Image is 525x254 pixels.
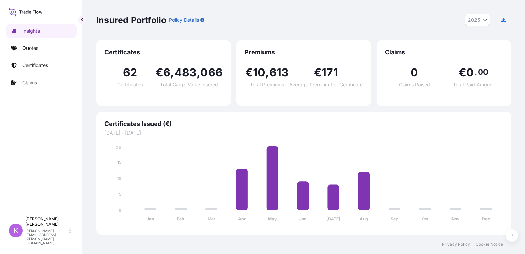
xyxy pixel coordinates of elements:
span: , [197,67,200,78]
span: K [14,227,18,234]
span: € [245,67,253,78]
a: Cookie Notice [476,242,503,247]
span: 10 [253,67,265,78]
tspan: Jun [299,216,306,221]
p: Policy Details [169,17,199,23]
a: Certificates [6,59,77,72]
span: € [459,67,466,78]
span: Total Premiums [250,82,284,87]
tspan: Feb [177,216,185,221]
a: Claims [6,76,77,89]
span: 066 [200,67,223,78]
p: Claims [22,79,37,86]
tspan: Aug [360,216,368,221]
tspan: 5 [119,192,121,197]
a: Quotes [6,41,77,55]
p: [PERSON_NAME] [PERSON_NAME] [25,216,68,227]
span: 171 [322,67,338,78]
p: Insured Portfolio [96,14,166,25]
tspan: 0 [119,208,121,213]
span: 00 [478,69,488,75]
button: Year Selector [465,14,490,26]
tspan: May [268,216,277,221]
tspan: 10 [117,176,121,181]
span: € [156,67,163,78]
p: Insights [22,28,40,34]
span: , [265,67,269,78]
tspan: Apr [238,216,246,221]
span: Premiums [245,48,363,56]
tspan: Sep [391,216,399,221]
p: [PERSON_NAME][EMAIL_ADDRESS][PERSON_NAME][DOMAIN_NAME] [25,229,68,245]
p: Quotes [22,45,38,52]
span: 0 [466,67,474,78]
span: Claims [385,48,503,56]
span: Total Cargo Value Insured [160,82,218,87]
span: Certificates Issued (€) [104,120,503,128]
tspan: 15 [117,160,121,165]
tspan: Oct [422,216,429,221]
tspan: [DATE] [326,216,340,221]
span: [DATE] - [DATE] [104,129,503,136]
span: € [314,67,322,78]
p: Certificates [22,62,48,69]
span: Certificates [117,82,143,87]
span: 2025 [468,17,480,23]
span: 483 [175,67,197,78]
span: 62 [123,67,137,78]
tspan: Dec [482,216,490,221]
span: Certificates [104,48,223,56]
tspan: Mar [208,216,215,221]
span: 0 [411,67,418,78]
span: , [170,67,174,78]
span: . [474,69,477,75]
a: Insights [6,24,77,38]
span: 613 [269,67,289,78]
tspan: 20 [116,145,121,150]
span: Claims Raised [399,82,430,87]
span: Average Premium Per Certificate [289,82,363,87]
span: Total Paid Amount [453,82,494,87]
span: 6 [163,67,170,78]
a: Privacy Policy [442,242,470,247]
tspan: Nov [451,216,460,221]
tspan: Jan [147,216,154,221]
